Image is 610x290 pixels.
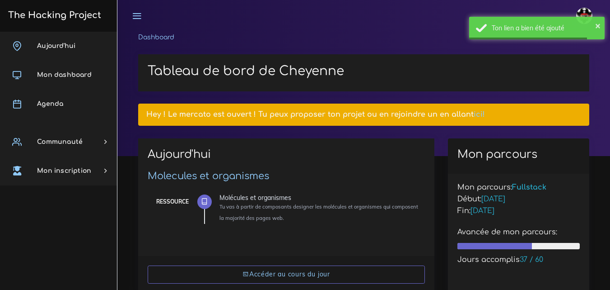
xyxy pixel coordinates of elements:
[148,266,425,284] a: Accéder au cours du jour
[219,195,418,201] div: Molécules et organismes
[219,204,418,221] small: Tu vas à partir de composants designer les molécules et organismes qui composent la majorité des ...
[148,64,580,79] h1: Tableau de bord de Cheyenne
[37,138,83,145] span: Communauté
[470,207,494,215] span: [DATE]
[457,256,580,264] h5: Jours accomplis
[576,8,592,24] img: avatar
[138,34,174,41] a: Dashboard
[595,21,601,30] button: ×
[481,195,505,203] span: [DATE]
[520,256,543,264] span: 37 / 60
[37,43,75,49] span: Aujourd'hui
[37,100,63,107] span: Agenda
[457,148,580,161] h2: Mon parcours
[148,148,425,167] h2: Aujourd'hui
[512,183,546,191] span: Fullstack
[457,183,580,192] h5: Mon parcours:
[457,207,580,215] h5: Fin:
[37,71,92,78] span: Mon dashboard
[474,110,485,119] a: ici!
[492,24,598,33] div: Ton lien a bien été ajouté
[156,197,189,207] div: Ressource
[5,10,101,20] h3: The Hacking Project
[148,171,269,181] a: Molecules et organismes
[37,167,91,174] span: Mon inscription
[457,228,580,237] h5: Avancée de mon parcours:
[146,110,581,119] h5: Hey ! Le mercato est ouvert ! Tu peux proposer ton projet ou en rejoindre un en allant
[457,195,580,204] h5: Début:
